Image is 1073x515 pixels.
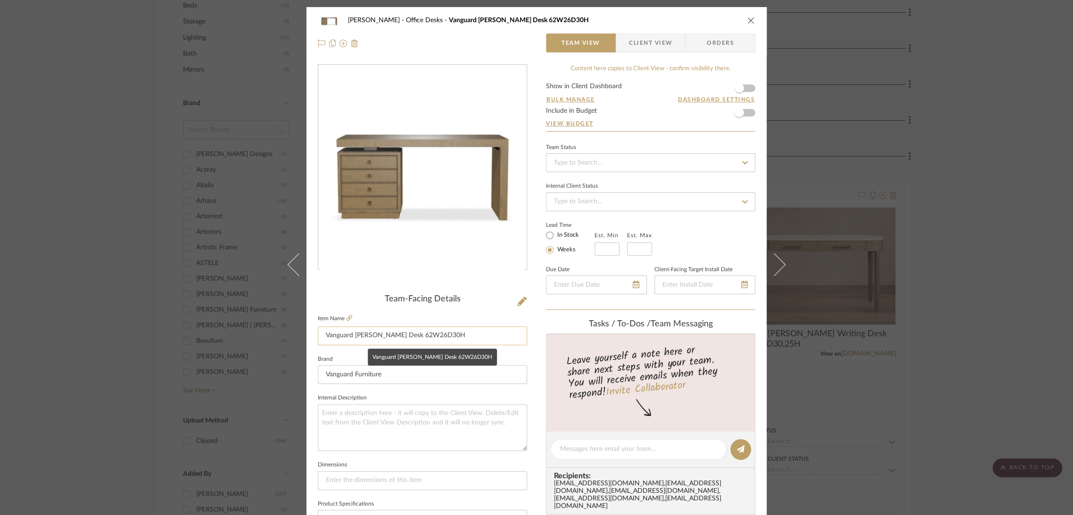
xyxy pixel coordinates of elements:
label: Product Specifications [318,502,374,507]
div: Team Status [546,145,576,150]
input: Enter Install Date [654,275,755,294]
a: Invite Collaborator [605,377,686,401]
div: 0 [318,65,527,270]
div: Internal Client Status [546,184,598,189]
img: 650944d8-a26c-4f1b-98f7-67e72fc31f3b_48x40.jpg [318,11,340,30]
div: team Messaging [546,319,755,330]
span: Client View [629,33,672,52]
span: Office Desks [406,17,449,24]
input: Enter Due Date [546,275,647,294]
label: Client-Facing Target Install Date [654,267,733,272]
input: Type to Search… [546,153,755,172]
div: [EMAIL_ADDRESS][DOMAIN_NAME] , [EMAIL_ADDRESS][DOMAIN_NAME] , [EMAIL_ADDRESS][DOMAIN_NAME] , [EMA... [554,480,751,510]
div: Content here copies to Client View - confirm visibility there. [546,64,755,74]
div: Team-Facing Details [318,294,527,305]
a: View Budget [546,120,755,127]
label: Lead Time [546,221,594,229]
mat-radio-group: Select item type [546,229,594,256]
span: Vanguard [PERSON_NAME] Desk 62W26D30H [449,17,589,24]
button: close [747,16,755,25]
label: Est. Min [594,232,619,239]
input: Enter the dimensions of this item [318,471,527,490]
button: Dashboard Settings [677,95,755,104]
label: Internal Description [318,396,367,400]
label: Est. Max [627,232,652,239]
div: Leave yourself a note here or share next steps with your team. You will receive emails when they ... [545,340,757,403]
label: Due Date [546,267,570,272]
img: Remove from project [351,40,358,47]
img: 650944d8-a26c-4f1b-98f7-67e72fc31f3b_436x436.jpg [320,65,525,270]
span: Team View [561,33,600,52]
span: Tasks / To-Dos / [589,320,651,328]
input: Enter Brand [318,365,527,384]
span: [PERSON_NAME] [348,17,406,24]
input: Enter Item Name [318,326,527,345]
input: Type to Search… [546,192,755,211]
span: Orders [696,33,744,52]
label: Brand [318,357,333,362]
label: In Stock [555,231,579,240]
button: Bulk Manage [546,95,595,104]
label: Weeks [555,246,576,254]
span: Recipients: [554,472,751,480]
label: Dimensions [318,463,347,467]
label: Item Name [318,315,352,323]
